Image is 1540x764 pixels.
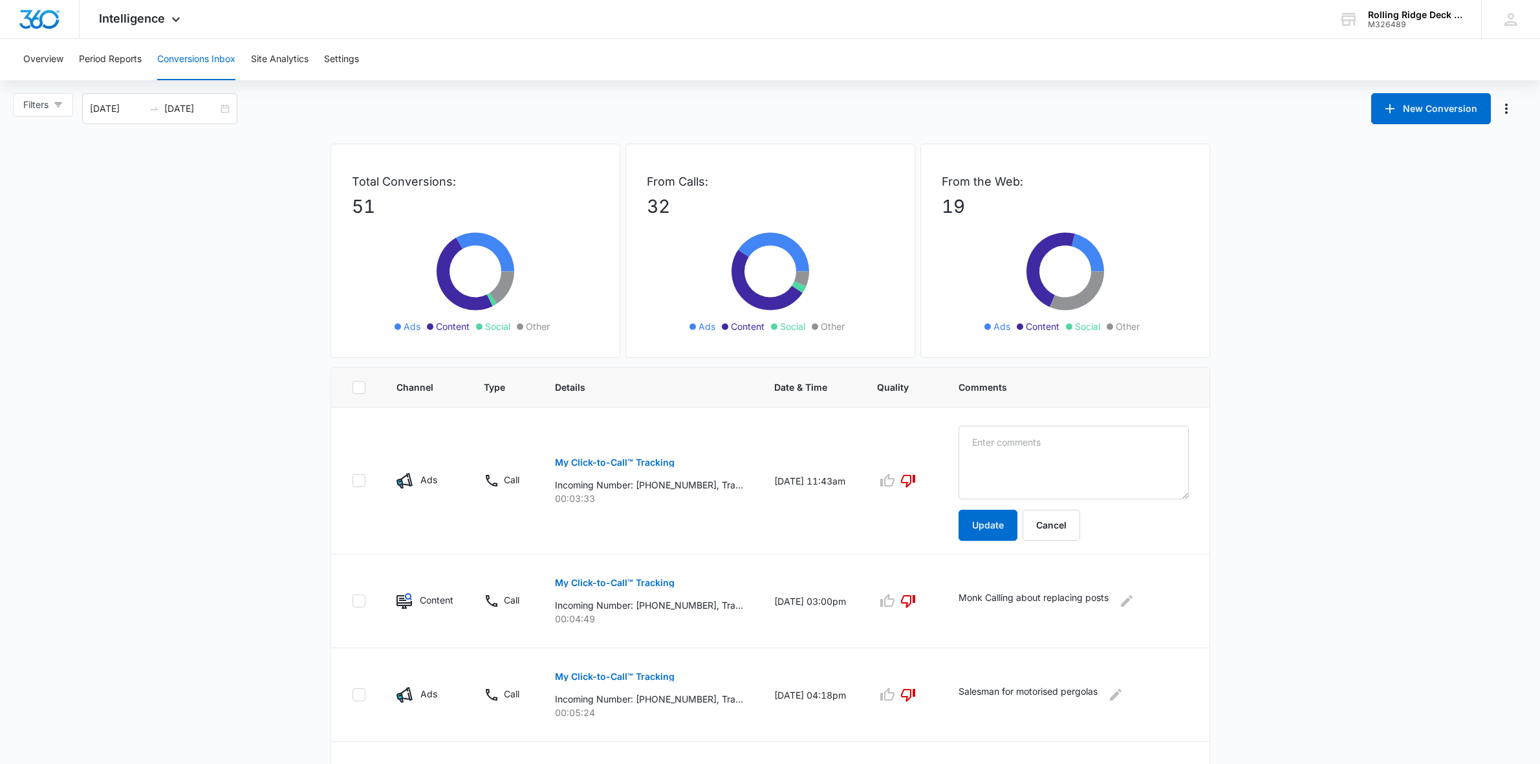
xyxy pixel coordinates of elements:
span: Other [1116,320,1140,333]
button: My Click-to-Call™ Tracking [555,447,675,478]
p: Call [504,473,519,486]
p: 00:05:24 [555,706,743,719]
span: Comments [959,380,1170,394]
span: Content [436,320,470,333]
span: Content [1026,320,1059,333]
span: Other [526,320,550,333]
p: Incoming Number: [PHONE_NUMBER], Tracking Number: [PHONE_NUMBER], Ring To: [PHONE_NUMBER], Caller... [555,478,743,492]
button: Site Analytics [251,39,309,80]
p: From the Web: [942,173,1189,190]
button: Update [959,510,1017,541]
span: Social [780,320,805,333]
p: My Click-to-Call™ Tracking [555,578,675,587]
span: Filters [23,98,49,112]
span: to [149,104,159,114]
span: Social [485,320,510,333]
span: Content [731,320,765,333]
td: [DATE] 04:18pm [759,648,862,742]
span: Type [484,380,505,394]
p: My Click-to-Call™ Tracking [555,672,675,681]
button: Filters [13,93,73,116]
div: account id [1368,20,1462,29]
button: Conversions Inbox [157,39,235,80]
p: Ads [420,473,437,486]
span: Intelligence [99,12,165,25]
span: Social [1075,320,1100,333]
input: End date [164,102,218,116]
button: Settings [324,39,359,80]
p: Monk Calling about replacing posts [959,591,1109,611]
p: Total Conversions: [352,173,599,190]
td: [DATE] 03:00pm [759,554,862,648]
button: Period Reports [79,39,142,80]
span: Details [555,380,724,394]
p: Ads [420,687,437,701]
button: New Conversion [1371,93,1491,124]
span: Ads [404,320,420,333]
p: From Calls: [647,173,894,190]
span: Other [821,320,845,333]
p: Incoming Number: [PHONE_NUMBER], Tracking Number: [PHONE_NUMBER], Ring To: [PHONE_NUMBER], Caller... [555,598,743,612]
button: Overview [23,39,63,80]
button: My Click-to-Call™ Tracking [555,661,675,692]
p: 32 [647,193,894,220]
p: Content [420,593,453,607]
p: My Click-to-Call™ Tracking [555,458,675,467]
button: Manage Numbers [1496,98,1517,119]
p: 00:03:33 [555,492,743,505]
span: Ads [699,320,715,333]
button: Cancel [1023,510,1080,541]
td: [DATE] 11:43am [759,408,862,554]
p: Salesman for motorised pergolas [959,684,1098,705]
button: My Click-to-Call™ Tracking [555,567,675,598]
p: Call [504,687,519,701]
span: swap-right [149,104,159,114]
span: Quality [877,380,909,394]
p: 00:04:49 [555,612,743,626]
div: account name [1368,10,1462,20]
p: 51 [352,193,599,220]
button: Edit Comments [1105,684,1126,705]
button: Edit Comments [1116,591,1137,611]
input: Start date [90,102,144,116]
p: Call [504,593,519,607]
p: Incoming Number: [PHONE_NUMBER], Tracking Number: [PHONE_NUMBER], Ring To: [PHONE_NUMBER], Caller... [555,692,743,706]
span: Ads [993,320,1010,333]
p: 19 [942,193,1189,220]
span: Date & Time [774,380,827,394]
span: Channel [396,380,434,394]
